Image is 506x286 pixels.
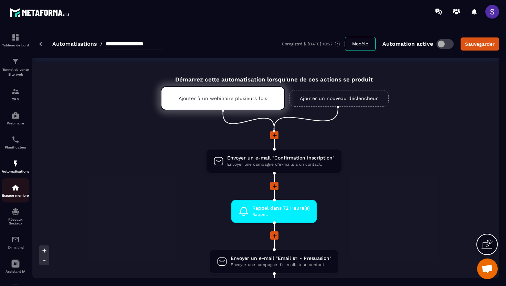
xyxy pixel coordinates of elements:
[2,218,29,225] p: Réseaux Sociaux
[2,178,29,202] a: automationsautomationsEspace membre
[231,255,331,262] span: Envoyer un e-mail "Email #1 - Presuasion"
[345,37,376,51] button: Modèle
[11,235,20,244] img: email
[179,96,267,101] p: Ajouter à un webinaire plusieurs fois
[252,211,310,218] span: Rappel.
[2,97,29,101] p: CRM
[144,68,404,83] div: Démarrez cette automatisation lorsqu'une de ces actions se produit
[465,41,495,47] div: Sauvegarder
[52,41,97,47] a: Automatisations
[2,254,29,278] a: Assistant IA
[2,52,29,82] a: formationformationTunnel de vente Site web
[39,42,44,46] img: arrow
[2,28,29,52] a: formationformationTableau de bord
[2,82,29,106] a: formationformationCRM
[11,184,20,192] img: automations
[2,202,29,230] a: social-networksocial-networkRéseaux Sociaux
[100,41,103,47] span: /
[282,41,345,47] div: Enregistré à
[11,208,20,216] img: social-network
[308,42,333,46] p: [DATE] 10:27
[11,111,20,120] img: automations
[2,245,29,249] p: E-mailing
[231,262,331,268] span: Envoyer une campagne d'e-mails à un contact.
[11,57,20,66] img: formation
[289,90,389,107] a: Ajouter un nouveau déclencheur
[2,169,29,173] p: Automatisations
[2,130,29,154] a: schedulerschedulerPlanificateur
[252,205,310,211] span: Rappel dans 72 Heure(s)
[2,154,29,178] a: automationsautomationsAutomatisations
[11,33,20,42] img: formation
[2,106,29,130] a: automationsautomationsWebinaire
[382,41,433,47] p: Automation active
[11,159,20,168] img: automations
[227,161,335,168] span: Envoyer une campagne d'e-mails à un contact.
[2,43,29,47] p: Tableau de bord
[477,258,498,279] div: Ouvrir le chat
[2,145,29,149] p: Planificateur
[2,121,29,125] p: Webinaire
[2,230,29,254] a: emailemailE-mailing
[11,135,20,144] img: scheduler
[2,194,29,197] p: Espace membre
[10,6,72,19] img: logo
[461,37,499,51] button: Sauvegarder
[227,155,335,161] span: Envoyer un e-mail "Confirmation inscription"
[11,87,20,96] img: formation
[2,269,29,273] p: Assistant IA
[2,67,29,77] p: Tunnel de vente Site web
